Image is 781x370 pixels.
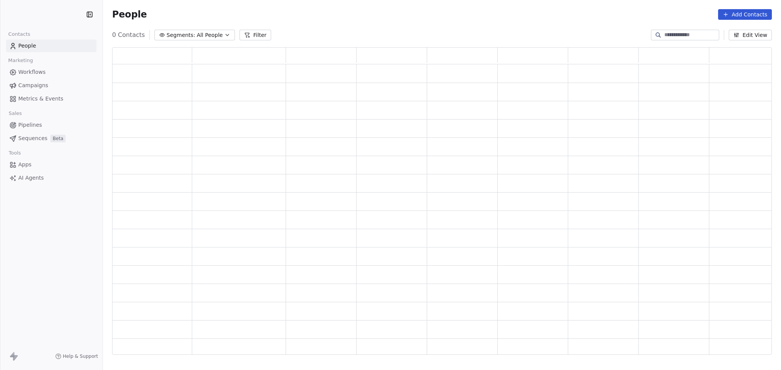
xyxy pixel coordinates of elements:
[718,9,772,20] button: Add Contacts
[6,92,96,105] a: Metrics & Events
[50,135,66,142] span: Beta
[18,161,32,169] span: Apps
[55,353,98,359] a: Help & Support
[167,31,195,39] span: Segments:
[729,30,772,40] button: Edit View
[6,119,96,131] a: Pipelines
[18,174,44,182] span: AI Agents
[6,132,96,145] a: SequencesBeta
[6,79,96,92] a: Campaigns
[18,95,63,103] span: Metrics & Events
[6,40,96,52] a: People
[5,29,34,40] span: Contacts
[197,31,223,39] span: All People
[18,121,42,129] span: Pipelines
[6,158,96,171] a: Apps
[112,30,145,40] span: 0 Contacts
[5,108,25,119] span: Sales
[239,30,271,40] button: Filter
[18,134,47,142] span: Sequences
[6,66,96,78] a: Workflows
[6,172,96,184] a: AI Agents
[18,68,46,76] span: Workflows
[112,64,780,355] div: grid
[5,147,24,159] span: Tools
[63,353,98,359] span: Help & Support
[112,9,147,20] span: People
[18,81,48,89] span: Campaigns
[5,55,36,66] span: Marketing
[18,42,36,50] span: People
